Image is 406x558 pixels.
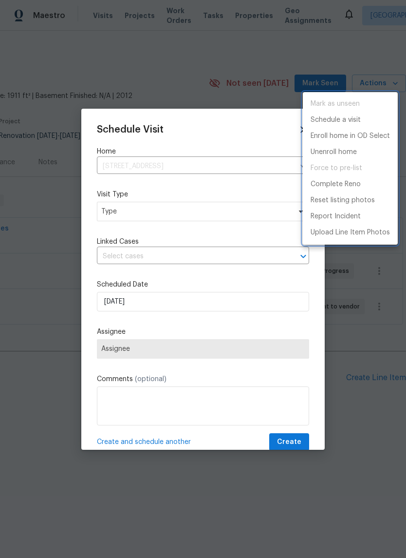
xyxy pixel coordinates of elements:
p: Schedule a visit [311,115,361,125]
p: Upload Line Item Photos [311,228,390,238]
p: Reset listing photos [311,195,375,206]
p: Complete Reno [311,179,361,190]
p: Enroll home in OD Select [311,131,390,141]
p: Report Incident [311,212,361,222]
span: Setup visit must be completed before moving home to pre-list [303,160,398,176]
p: Unenroll home [311,147,357,157]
